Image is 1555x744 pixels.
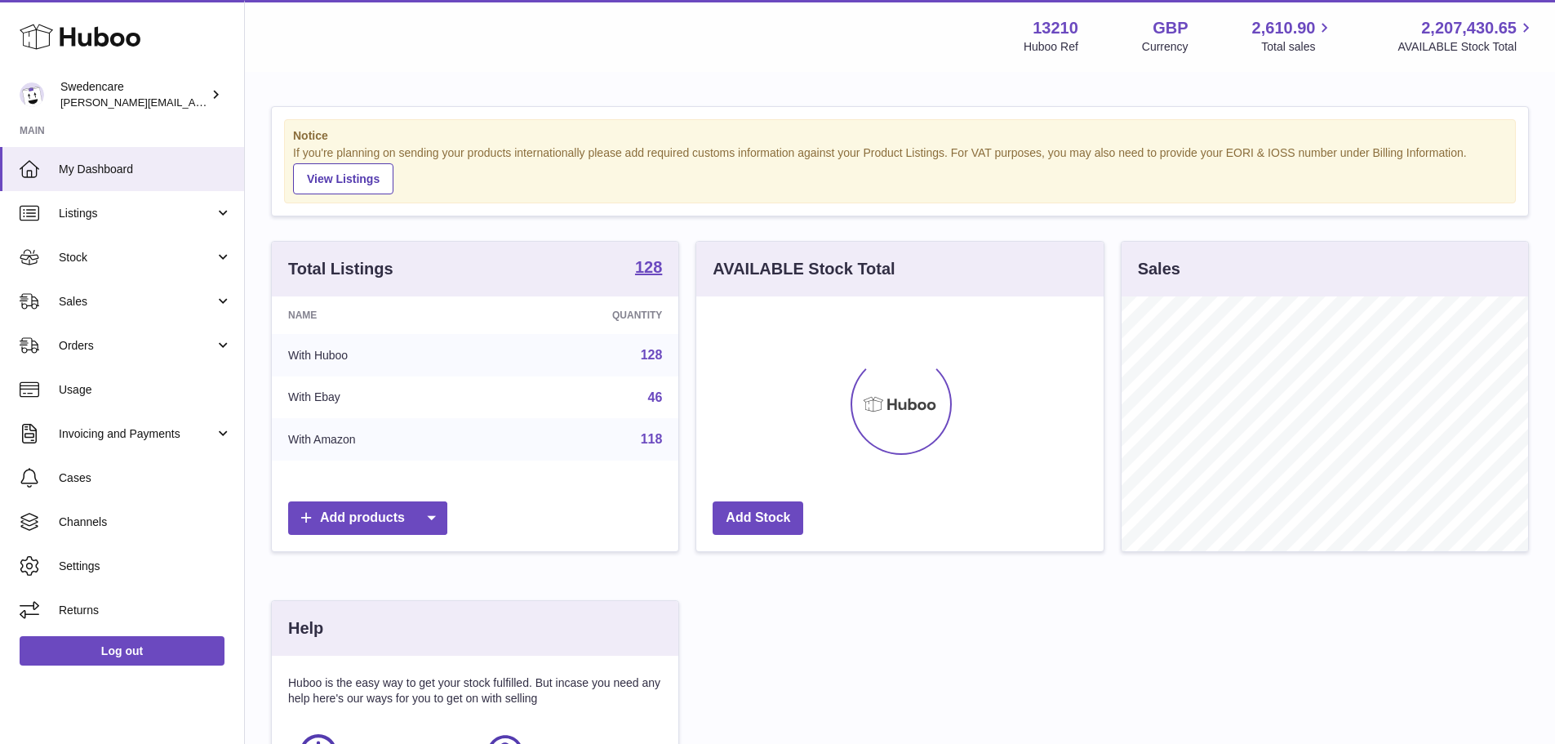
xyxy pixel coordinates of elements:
[288,675,662,706] p: Huboo is the easy way to get your stock fulfilled. But incase you need any help here's our ways f...
[1024,39,1078,55] div: Huboo Ref
[293,145,1507,194] div: If you're planning on sending your products internationally please add required customs informati...
[648,390,663,404] a: 46
[635,259,662,275] strong: 128
[59,603,232,618] span: Returns
[59,382,232,398] span: Usage
[495,296,679,334] th: Quantity
[59,294,215,310] span: Sales
[1153,17,1188,39] strong: GBP
[272,296,495,334] th: Name
[1142,39,1188,55] div: Currency
[1138,258,1180,280] h3: Sales
[293,128,1507,144] strong: Notice
[20,82,44,107] img: rebecca.fall@swedencare.co.uk
[713,501,803,535] a: Add Stock
[288,617,323,639] h3: Help
[641,348,663,362] a: 128
[1261,39,1334,55] span: Total sales
[59,338,215,354] span: Orders
[635,259,662,278] a: 128
[60,79,207,110] div: Swedencare
[713,258,895,280] h3: AVAILABLE Stock Total
[59,515,232,530] span: Channels
[59,206,215,221] span: Listings
[272,376,495,419] td: With Ebay
[60,96,327,109] span: [PERSON_NAME][EMAIL_ADDRESS][DOMAIN_NAME]
[20,636,224,666] a: Log out
[59,162,232,177] span: My Dashboard
[1252,17,1316,39] span: 2,610.90
[272,334,495,376] td: With Huboo
[1397,17,1535,55] a: 2,207,430.65 AVAILABLE Stock Total
[59,250,215,265] span: Stock
[59,559,232,574] span: Settings
[1033,17,1078,39] strong: 13210
[293,163,393,194] a: View Listings
[1252,17,1335,55] a: 2,610.90 Total sales
[272,418,495,461] td: With Amazon
[1397,39,1535,55] span: AVAILABLE Stock Total
[288,501,447,535] a: Add products
[288,258,393,280] h3: Total Listings
[641,432,663,446] a: 118
[1421,17,1517,39] span: 2,207,430.65
[59,470,232,486] span: Cases
[59,426,215,442] span: Invoicing and Payments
